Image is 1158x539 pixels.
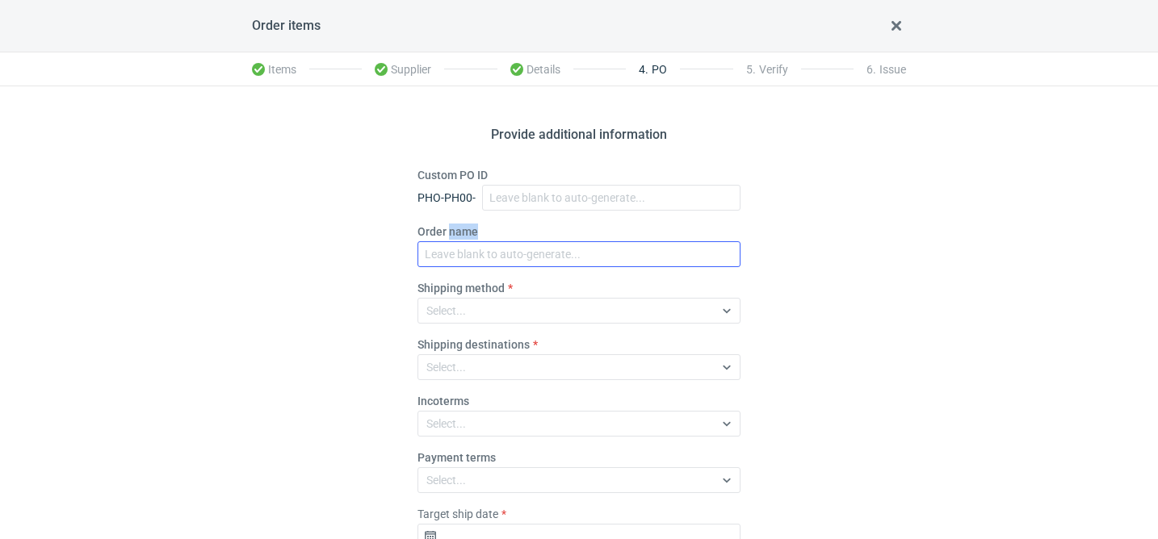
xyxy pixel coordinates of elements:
[417,280,505,296] label: Shipping method
[482,185,741,211] input: Leave blank to auto-generate...
[639,63,648,76] span: 4 .
[417,449,496,466] label: Payment terms
[417,393,469,409] label: Incoterms
[417,336,530,353] label: Shipping destinations
[626,53,680,86] li: PO
[854,53,906,86] li: Issue
[417,190,476,206] div: PHO-PH00-
[417,506,498,522] label: Target ship date
[417,241,741,267] input: Leave blank to auto-generate...
[252,53,309,86] li: Items
[417,167,488,183] label: Custom PO ID
[426,303,466,319] div: Select...
[746,63,756,76] span: 5 .
[417,224,478,240] label: Order name
[733,53,801,86] li: Verify
[362,53,444,86] li: Supplier
[426,359,466,375] div: Select...
[426,416,466,432] div: Select...
[491,125,667,144] h2: Provide additional information
[426,472,466,488] div: Select...
[866,63,876,76] span: 6 .
[497,53,573,86] li: Details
